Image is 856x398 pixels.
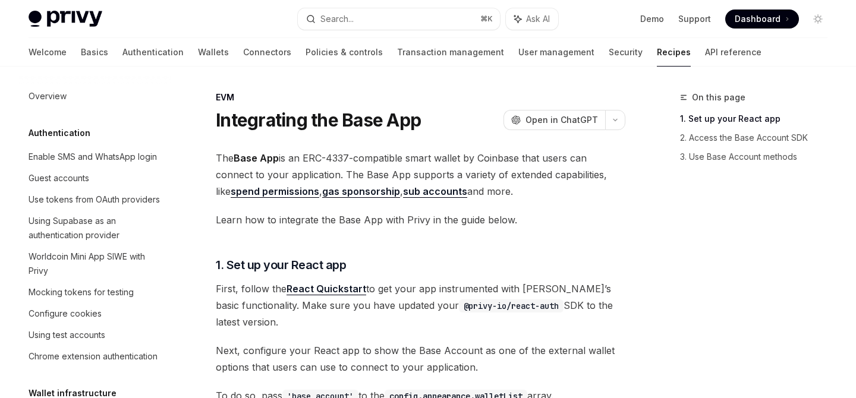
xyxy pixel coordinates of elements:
a: Support [678,13,711,25]
button: Toggle dark mode [808,10,827,29]
div: EVM [216,91,625,103]
span: Open in ChatGPT [525,114,598,126]
span: On this page [692,90,745,105]
a: Recipes [657,38,691,67]
div: Using Supabase as an authentication provider [29,214,164,242]
button: Open in ChatGPT [503,110,605,130]
span: First, follow the to get your app instrumented with [PERSON_NAME]’s basic functionality. Make sur... [216,280,625,330]
button: Search...⌘K [298,8,499,30]
h5: Authentication [29,126,90,140]
a: React Quickstart [287,283,366,295]
div: Search... [320,12,354,26]
div: Worldcoin Mini App SIWE with Privy [29,249,164,278]
a: User management [518,38,594,67]
a: API reference [705,38,761,67]
a: Dashboard [725,10,799,29]
a: Wallets [198,38,229,67]
a: 3. Use Base Account methods [680,147,837,166]
a: Configure cookies [19,303,171,324]
div: Overview [29,89,67,103]
a: gas sponsorship [322,185,400,198]
a: Authentication [122,38,184,67]
div: Configure cookies [29,307,102,321]
span: Ask AI [526,13,550,25]
div: Chrome extension authentication [29,349,158,364]
span: Dashboard [735,13,781,25]
a: Basics [81,38,108,67]
a: 1. Set up your React app [680,109,837,128]
a: Transaction management [397,38,504,67]
a: Chrome extension authentication [19,346,171,367]
div: Enable SMS and WhatsApp login [29,150,157,164]
a: Policies & controls [306,38,383,67]
span: ⌘ K [480,14,493,24]
a: Security [609,38,643,67]
a: Using Supabase as an authentication provider [19,210,171,246]
div: Using test accounts [29,328,105,342]
a: spend permissions [231,185,319,198]
span: 1. Set up your React app [216,257,346,273]
a: Using test accounts [19,324,171,346]
a: Worldcoin Mini App SIWE with Privy [19,246,171,282]
code: @privy-io/react-auth [459,299,564,312]
span: Next, configure your React app to show the Base Account as one of the external wallet options tha... [216,342,625,375]
a: 2. Access the Base Account SDK [680,128,837,147]
a: Welcome [29,38,67,67]
a: Overview [19,86,171,107]
img: light logo [29,11,102,27]
a: Use tokens from OAuth providers [19,189,171,210]
a: Guest accounts [19,168,171,189]
a: sub accounts [403,185,467,198]
a: Mocking tokens for testing [19,282,171,303]
span: The is an ERC-4337-compatible smart wallet by Coinbase that users can connect to your application... [216,150,625,200]
div: Use tokens from OAuth providers [29,192,160,207]
strong: Base App [234,152,279,164]
div: Mocking tokens for testing [29,285,134,299]
a: Enable SMS and WhatsApp login [19,146,171,168]
button: Ask AI [506,8,558,30]
h1: Integrating the Base App [216,109,421,131]
a: Demo [640,13,664,25]
span: Learn how to integrate the Base App with Privy in the guide below. [216,211,625,228]
a: Connectors [243,38,291,67]
div: Guest accounts [29,171,89,185]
